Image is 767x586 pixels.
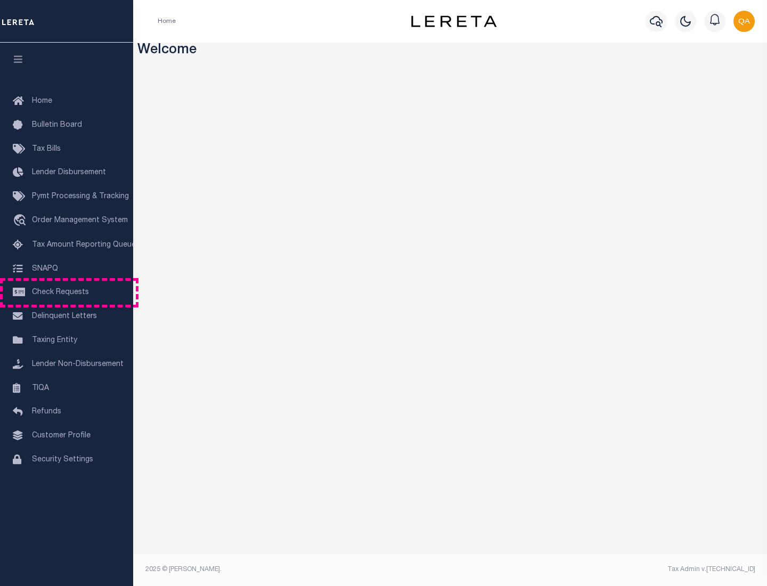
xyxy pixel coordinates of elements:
[32,97,52,105] span: Home
[32,241,136,249] span: Tax Amount Reporting Queue
[32,337,77,344] span: Taxing Entity
[32,289,89,296] span: Check Requests
[32,408,61,416] span: Refunds
[32,121,82,129] span: Bulletin Board
[32,265,58,272] span: SNAPQ
[32,432,91,439] span: Customer Profile
[137,43,763,59] h3: Welcome
[13,214,30,228] i: travel_explore
[32,384,49,392] span: TIQA
[32,456,93,463] span: Security Settings
[32,145,61,153] span: Tax Bills
[32,193,129,200] span: Pymt Processing & Tracking
[733,11,755,32] img: svg+xml;base64,PHN2ZyB4bWxucz0iaHR0cDovL3d3dy53My5vcmcvMjAwMC9zdmciIHBvaW50ZXItZXZlbnRzPSJub25lIi...
[32,169,106,176] span: Lender Disbursement
[32,361,124,368] span: Lender Non-Disbursement
[32,313,97,320] span: Delinquent Letters
[32,217,128,224] span: Order Management System
[458,565,755,574] div: Tax Admin v.[TECHNICAL_ID]
[137,565,451,574] div: 2025 © [PERSON_NAME].
[411,15,496,27] img: logo-dark.svg
[158,17,176,26] li: Home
